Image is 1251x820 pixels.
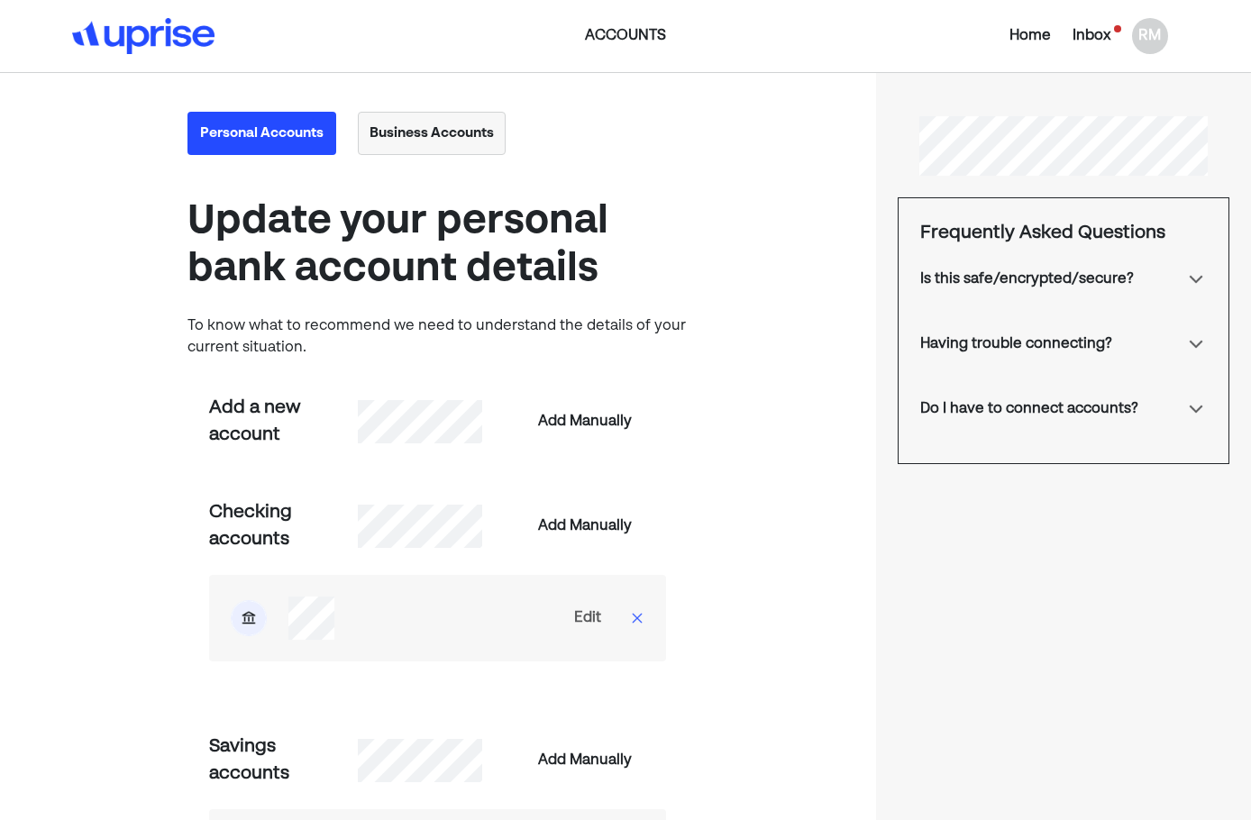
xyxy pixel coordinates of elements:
button: Business Accounts [358,112,506,155]
div: Checking accounts [209,499,358,553]
div: RM [1132,18,1168,54]
div: Having trouble connecting? [920,333,1112,355]
div: Inbox [1073,25,1110,47]
div: Is this safe/encrypted/secure? [920,269,1134,290]
div: Edit [574,607,601,629]
div: Add Manually [538,750,632,771]
div: Add a new account [209,395,358,449]
div: Update your personal bank account details [187,198,688,294]
div: Add Manually [538,515,632,537]
button: Personal Accounts [187,112,336,155]
div: ACCOUNTS [443,25,808,47]
div: Add Manually [538,411,632,433]
div: Home [1009,25,1051,47]
div: To know what to recommend we need to understand the details of your current situation. [187,315,688,359]
div: Savings accounts [209,733,358,788]
div: Frequently Asked Questions [920,220,1207,247]
div: Do I have to connect accounts? [920,398,1138,420]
